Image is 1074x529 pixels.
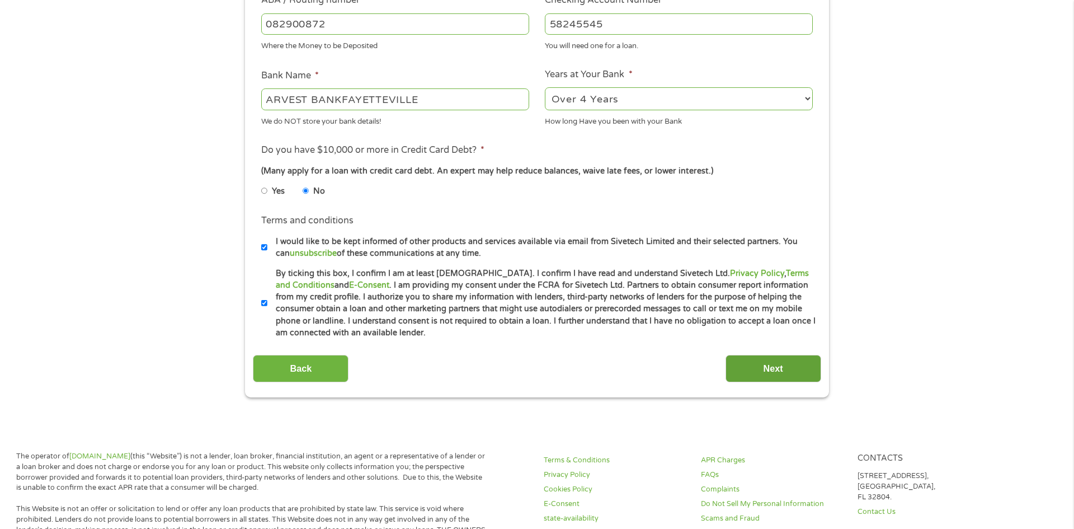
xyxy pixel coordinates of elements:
div: Where the Money to be Deposited [261,37,529,52]
label: Do you have $10,000 or more in Credit Card Debt? [261,144,484,156]
a: Terms and Conditions [276,269,809,290]
a: E-Consent [544,499,687,509]
label: Terms and conditions [261,215,354,227]
label: Years at Your Bank [545,69,632,81]
div: How long Have you been with your Bank [545,112,813,127]
div: You will need one for a loan. [545,37,813,52]
a: Privacy Policy [730,269,784,278]
label: I would like to be kept informed of other products and services available via email from Sivetech... [267,236,816,260]
a: unsubscribe [290,249,337,258]
a: Complaints [701,484,844,495]
a: APR Charges [701,455,844,466]
input: 263177916 [261,13,529,35]
a: Contact Us [858,507,1001,517]
p: The operator of (this “Website”) is not a lender, loan broker, financial institution, an agent or... [16,451,487,494]
a: FAQs [701,470,844,480]
a: [DOMAIN_NAME] [69,452,130,461]
a: Scams and Fraud [701,513,844,524]
p: [STREET_ADDRESS], [GEOGRAPHIC_DATA], FL 32804. [858,471,1001,503]
h4: Contacts [858,453,1001,464]
label: Yes [272,185,285,198]
a: state-availability [544,513,687,524]
label: By ticking this box, I confirm I am at least [DEMOGRAPHIC_DATA]. I confirm I have read and unders... [267,268,816,339]
a: Terms & Conditions [544,455,687,466]
label: No [313,185,325,198]
div: (Many apply for a loan with credit card debt. An expert may help reduce balances, waive late fees... [261,165,813,177]
a: Cookies Policy [544,484,687,495]
input: 345634636 [545,13,813,35]
input: Back [253,355,348,382]
input: Next [726,355,821,382]
div: We do NOT store your bank details! [261,112,529,127]
label: Bank Name [261,70,319,82]
a: E-Consent [349,280,389,290]
a: Do Not Sell My Personal Information [701,499,844,509]
a: Privacy Policy [544,470,687,480]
